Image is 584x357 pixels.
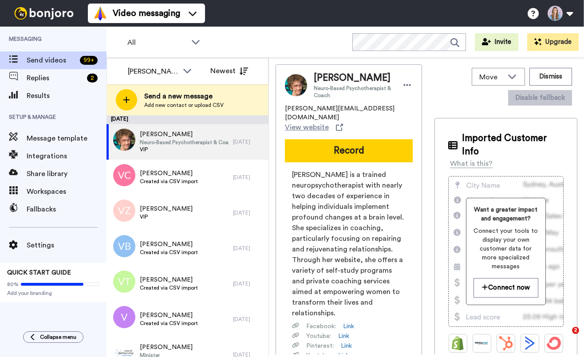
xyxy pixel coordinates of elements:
span: Neuro-Based Psychotherapist & Coach [314,85,393,99]
img: vm-color.svg [93,6,107,20]
span: [PERSON_NAME] [140,130,229,139]
img: 2a15f95b-8fcf-412b-aa7a-78162da4603b.jpg [113,129,135,151]
div: [DATE] [233,209,264,216]
span: [PERSON_NAME] [140,169,198,178]
span: [PERSON_NAME] [140,275,198,284]
iframe: Intercom live chat [554,327,575,348]
span: Replies [27,73,83,83]
img: vc.png [113,164,135,186]
div: What is this? [450,158,493,169]
a: View website [285,122,343,133]
span: Video messaging [113,7,180,20]
div: 2 [87,74,98,82]
span: QUICK START GUIDE [7,270,71,276]
div: 99 + [80,56,98,65]
span: [PERSON_NAME] [140,311,198,320]
img: ConvertKit [547,336,561,350]
img: Hubspot [499,336,513,350]
button: Collapse menu [23,331,83,343]
span: Settings [27,240,107,251]
div: [DATE] [233,316,264,323]
span: View website [285,122,329,133]
span: Message template [27,133,107,144]
span: Send a new message [144,91,224,102]
span: Add new contact or upload CSV [144,102,224,109]
span: Add your branding [7,290,99,297]
span: Share library [27,169,107,179]
span: [PERSON_NAME] [140,343,198,352]
span: Workspaces [27,186,107,197]
button: Record [285,139,413,162]
a: Link [341,341,352,350]
span: Youtube : [306,332,331,341]
span: [PERSON_NAME] [314,71,393,85]
button: Invite [475,33,518,51]
div: [DATE] [233,280,264,287]
div: [DATE] [233,138,264,145]
img: vt.png [113,271,135,293]
span: Facebook : [306,322,336,331]
button: Newest [204,62,255,80]
span: Move [479,72,503,82]
span: VIP [140,146,229,153]
span: 2 [572,327,579,334]
div: [DATE] [233,245,264,252]
span: Created via CSV import [140,320,198,327]
span: Neuro-Based Psychotherapist & Coach [140,139,229,146]
button: Upgrade [527,33,579,51]
span: [PERSON_NAME] is a trained neuropsychotherapist with nearly two decades of experience in helping ... [292,169,406,318]
span: Imported Customer Info [462,132,564,158]
img: vz.png [113,200,135,222]
span: All [127,37,187,48]
a: Link [343,322,354,331]
span: Send videos [27,55,76,66]
img: ActiveCampaign [523,336,537,350]
span: Created via CSV import [140,284,198,291]
img: bj-logo-header-white.svg [11,7,77,20]
span: Collapse menu [40,333,76,341]
img: Shopify [451,336,465,350]
span: Want a greater impact and engagement? [474,205,539,223]
div: [DATE] [107,115,268,124]
button: Connect now [474,278,539,297]
a: Link [338,332,349,341]
span: VIP [140,213,193,220]
span: Created via CSV import [140,178,198,185]
img: v.png [113,306,135,328]
span: Created via CSV import [140,249,198,256]
span: [PERSON_NAME][EMAIL_ADDRESS][DOMAIN_NAME] [285,104,413,122]
div: [DATE] [233,174,264,181]
img: vb.png [113,235,135,257]
div: [PERSON_NAME] [128,66,178,77]
img: Ontraport [475,336,489,350]
span: [PERSON_NAME] [140,240,198,249]
span: Connect your tools to display your own customer data for more specialized messages [474,227,539,271]
span: [PERSON_NAME] [140,204,193,213]
button: Dismiss [529,68,572,86]
span: Integrations [27,151,107,161]
button: Disable fallback [508,90,572,106]
img: Image of Valerie Bowers Kolick [285,74,307,96]
span: Pinterest : [306,341,334,350]
span: Fallbacks [27,204,107,215]
span: Results [27,90,107,101]
span: 80% [7,281,19,288]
